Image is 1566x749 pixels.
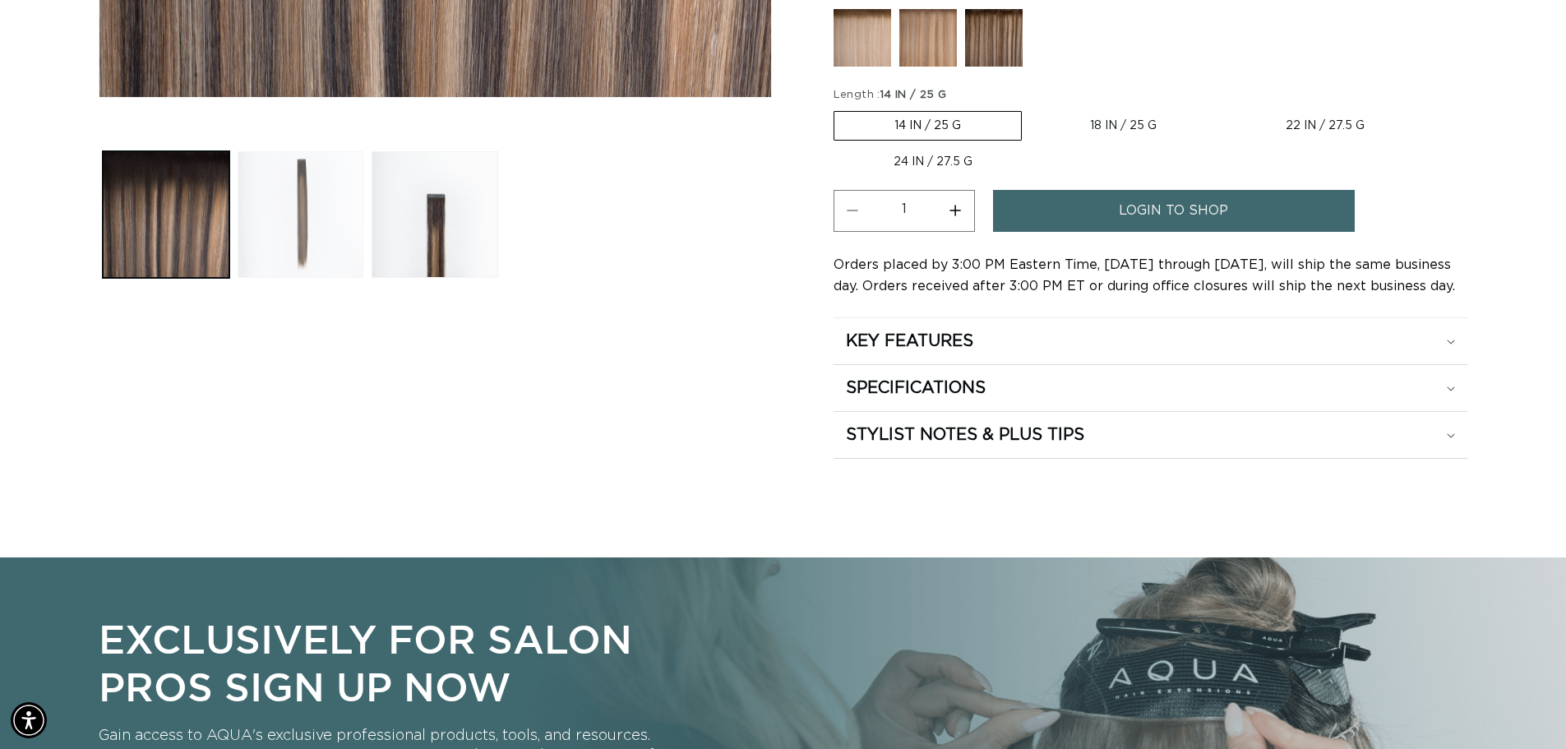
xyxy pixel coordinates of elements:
span: 14 IN / 25 G [880,90,947,100]
img: Como Root Tap - Tape In [965,9,1023,67]
p: Exclusively for Salon Pros Sign Up Now [99,615,664,710]
img: Tahoe Root Tap - Tape In [834,9,891,67]
label: 24 IN / 27.5 G [834,148,1032,176]
h2: SPECIFICATIONS [846,377,986,399]
a: Como Root Tap - Tape In [965,9,1023,75]
summary: KEY FEATURES [834,318,1467,364]
summary: STYLIST NOTES & PLUS TIPS [834,412,1467,458]
img: Arabian Root Tap - Tape In [899,9,957,67]
label: 22 IN / 27.5 G [1226,112,1425,140]
a: Tahoe Root Tap - Tape In [834,9,891,75]
h2: STYLIST NOTES & PLUS TIPS [846,424,1084,446]
span: Orders placed by 3:00 PM Eastern Time, [DATE] through [DATE], will ship the same business day. Or... [834,258,1455,293]
summary: SPECIFICATIONS [834,365,1467,411]
label: 18 IN / 25 G [1030,112,1217,140]
a: Arabian Root Tap - Tape In [899,9,957,75]
button: Load image 3 in gallery view [372,151,498,278]
button: Load image 1 in gallery view [103,151,229,278]
span: login to shop [1119,190,1228,232]
h2: KEY FEATURES [846,331,973,352]
div: Accessibility Menu [11,702,47,738]
button: Load image 2 in gallery view [238,151,364,278]
label: 14 IN / 25 G [834,111,1022,141]
legend: Length : [834,87,949,104]
a: login to shop [993,190,1355,232]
